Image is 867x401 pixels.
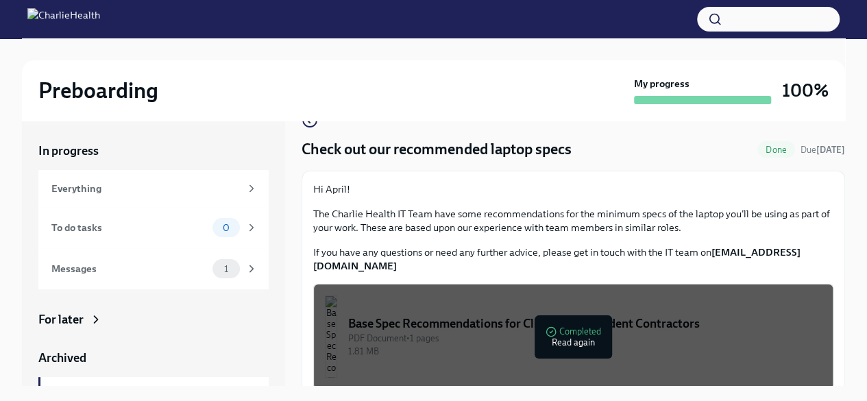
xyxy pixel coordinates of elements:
a: For later [38,311,269,328]
a: Messages1 [38,248,269,289]
img: CharlieHealth [27,8,100,30]
strong: My progress [634,77,689,90]
span: Due [801,145,845,155]
span: July 21st, 2025 09:00 [801,143,845,156]
a: Archived [38,350,269,366]
h3: 100% [782,78,829,103]
h2: Preboarding [38,77,158,104]
a: In progress [38,143,269,159]
p: The Charlie Health IT Team have some recommendations for the minimum specs of the laptop you'll b... [313,207,833,234]
div: To do tasks [51,220,207,235]
div: Messages [51,261,207,276]
span: 0 [215,223,238,233]
strong: [DATE] [816,145,845,155]
img: Base Spec Recommendations for Clinical Independent Contractors [325,295,337,378]
a: Everything [38,170,269,207]
button: Base Spec Recommendations for Clinical Independent ContractorsPDF Document•1 pages1.81 MBComplete... [313,284,833,389]
span: 1 [216,264,236,274]
div: For later [38,311,84,328]
h4: Check out our recommended laptop specs [302,139,572,160]
span: Done [757,145,795,155]
div: Everything [51,181,240,196]
div: PDF Document • 1 pages [348,332,822,345]
a: To do tasks0 [38,207,269,248]
div: 1.81 MB [348,345,822,358]
p: Hi April! [313,182,833,196]
p: If you have any questions or need any further advice, please get in touch with the IT team on [313,245,833,273]
div: Base Spec Recommendations for Clinical Independent Contractors [348,315,822,332]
